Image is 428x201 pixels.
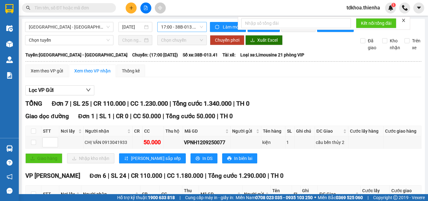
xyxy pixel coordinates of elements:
[78,113,95,120] span: Đơn 1
[271,172,284,179] span: TH 0
[220,113,233,120] span: TH 0
[99,113,111,120] span: SL 1
[196,156,200,161] span: printer
[25,100,42,107] span: TỔNG
[234,155,252,162] span: In biên lai
[143,126,164,136] th: CC
[111,172,126,179] span: SL 24
[161,35,203,45] span: Chọn chuyến
[85,139,131,146] div: CHỊ VÂN 0913041933
[127,100,129,107] span: |
[119,153,186,163] button: sort-ascending[PERSON_NAME] sắp xếp
[6,25,13,32] img: warehouse-icon
[25,172,80,179] span: VP [PERSON_NAME]
[210,35,244,45] button: Chuyển phơi
[250,38,255,43] span: download
[124,156,128,161] span: sort-ascending
[25,113,69,120] span: Giao dọc đường
[285,126,295,136] th: SL
[401,18,406,23] span: close
[29,35,110,45] span: Chọn tuyến
[29,86,54,94] span: Lọc VP Gửi
[6,41,13,47] img: warehouse-icon
[384,126,421,136] th: Cước giao hàng
[223,24,241,30] span: Làm mới
[6,56,13,63] img: warehouse-icon
[128,172,129,179] span: |
[6,72,13,79] img: solution-icon
[163,113,164,120] span: |
[74,67,111,74] div: Xem theo VP nhận
[336,195,363,200] strong: 0369 525 060
[257,37,278,44] span: Xuất Excel
[34,4,108,11] input: Tìm tên, số ĐT hoặc mã đơn
[356,18,396,28] button: Kết nối tổng đài
[392,3,394,7] span: 1
[131,172,162,179] span: CR 110.000
[31,67,63,74] div: Xem theo VP gửi
[388,5,394,11] img: icon-new-feature
[201,191,236,198] span: Mã GD
[144,138,163,147] div: 50.000
[130,100,168,107] span: CC 1.230.000
[210,22,246,32] button: syncLàm mới
[86,87,91,93] span: down
[402,5,408,11] img: phone-icon
[108,172,109,179] span: |
[361,20,391,27] span: Kết nối tổng đài
[90,100,92,107] span: |
[217,113,218,120] span: |
[167,172,203,179] span: CC 1.180.000
[215,25,220,30] span: sync
[67,153,114,163] button: downloadNhập kho nhận
[365,37,379,51] span: Đã giao
[158,6,162,10] span: aim
[161,22,203,32] span: 17:00 - 38B-013.41
[314,196,316,199] span: ⚪️
[286,139,294,146] div: 1
[129,6,133,10] span: plus
[148,195,175,200] strong: 1900 633 818
[208,172,266,179] span: Tổng cước 1.290.000
[180,194,180,201] span: |
[368,194,368,201] span: |
[132,51,178,58] span: Chuyến: (17:00 [DATE])
[7,160,13,166] span: question-circle
[116,113,128,120] span: CR 0
[241,18,351,28] input: Nhập số tổng đài
[133,113,161,120] span: CC 50.000
[268,172,269,179] span: |
[191,153,217,163] button: printerIn DS
[113,113,114,120] span: |
[70,100,71,107] span: |
[73,100,89,107] span: SL 25
[96,113,98,120] span: |
[83,191,134,198] span: Người nhận
[233,100,235,107] span: |
[262,139,284,146] div: kiện
[416,5,422,11] span: caret-down
[318,194,363,201] span: Miền Bắc
[61,191,75,198] span: Nơi lấy
[7,174,13,180] span: notification
[295,126,315,136] th: Ghi chú
[184,139,229,146] div: VPNH1209250077
[131,155,181,162] span: [PERSON_NAME] sắp xếp
[173,100,232,107] span: Tổng cước 1.340.000
[164,126,183,136] th: Thu hộ
[166,113,215,120] span: Tổng cước 50.000
[227,156,232,161] span: printer
[319,191,354,198] span: ĐC Giao
[410,37,423,51] span: Trên xe
[222,51,236,58] span: Tài xế:
[183,51,218,58] span: Số xe: 38B-013.41
[144,6,148,10] span: file-add
[140,3,151,13] button: file-add
[5,4,13,13] img: logo-vxr
[25,52,128,57] b: Tuyến: [GEOGRAPHIC_DATA] - [GEOGRAPHIC_DATA]
[183,136,231,149] td: VPNH1209250077
[155,3,166,13] button: aim
[122,67,140,74] div: Thống kê
[130,113,132,120] span: |
[202,155,212,162] span: In DS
